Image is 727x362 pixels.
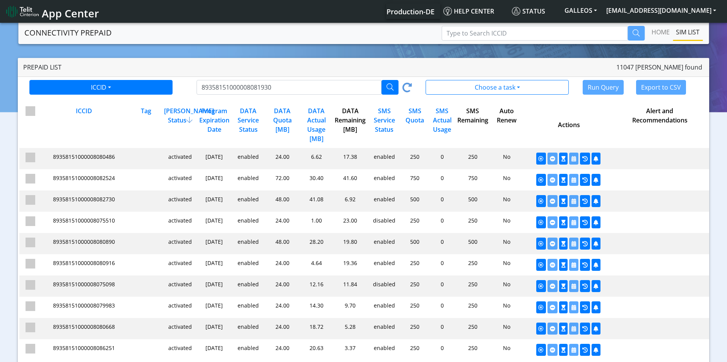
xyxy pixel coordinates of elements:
[197,216,231,228] div: [DATE]
[299,216,333,228] div: 1.00
[489,259,523,271] div: No
[197,174,231,186] div: [DATE]
[231,280,265,292] div: enabled
[455,323,489,335] div: 250
[489,153,523,165] div: No
[53,302,115,309] span: 89358151000008079983
[42,6,99,20] span: App Center
[299,323,333,335] div: 18.72
[428,280,455,292] div: 0
[163,280,197,292] div: activated
[386,3,434,19] a: Your current platform instance
[400,301,428,313] div: 250
[366,344,400,356] div: enabled
[489,195,523,207] div: No
[53,323,115,330] span: 89358151000008080668
[197,195,231,207] div: [DATE]
[489,216,523,228] div: No
[6,3,98,20] a: App Center
[332,280,366,292] div: 11.84
[197,323,231,335] div: [DATE]
[455,259,489,271] div: 250
[231,195,265,207] div: enabled
[366,174,400,186] div: enabled
[455,238,489,250] div: 500
[265,195,299,207] div: 48.00
[489,238,523,250] div: No
[265,301,299,313] div: 24.00
[428,216,455,228] div: 0
[455,280,489,292] div: 250
[366,238,400,250] div: enabled
[265,174,299,186] div: 72.00
[332,238,366,250] div: 19.80
[38,106,128,143] div: ICCID
[231,259,265,271] div: enabled
[53,259,115,267] span: 89358151000008080916
[332,323,366,335] div: 5.28
[265,280,299,292] div: 24.00
[455,106,489,143] div: SMS Remaining
[197,238,231,250] div: [DATE]
[400,344,428,356] div: 250
[332,195,366,207] div: 6.92
[400,174,428,186] div: 750
[400,323,428,335] div: 250
[387,7,434,16] span: Production-DE
[400,153,428,165] div: 250
[332,174,366,186] div: 41.60
[299,344,333,356] div: 20.63
[163,174,197,186] div: activated
[366,106,400,143] div: SMS Service Status
[231,106,265,143] div: DATA Service Status
[163,259,197,271] div: activated
[163,238,197,250] div: activated
[648,24,673,40] a: Home
[53,238,115,245] span: 89358151000008080890
[332,344,366,356] div: 3.37
[265,323,299,335] div: 24.00
[163,195,197,207] div: activated
[265,259,299,271] div: 24.00
[299,106,333,143] div: DATA Actual Usage [MB]
[53,280,115,288] span: 89358151000008075098
[455,153,489,165] div: 250
[428,174,455,186] div: 0
[455,344,489,356] div: 250
[6,5,39,18] img: logo-telit-cinterion-gw-new.png
[53,174,115,182] span: 89358151000008082524
[29,80,173,95] button: ICCID
[366,323,400,335] div: enabled
[366,216,400,228] div: disabled
[428,259,455,271] div: 0
[400,238,428,250] div: 500
[443,7,452,15] img: knowledge.svg
[602,3,721,17] button: [EMAIL_ADDRESS][DOMAIN_NAME]
[455,216,489,228] div: 250
[426,80,569,95] button: Choose a task
[560,3,602,17] button: GALLEOS
[512,7,520,15] img: status.svg
[197,80,381,95] input: Type to Search ICCID/Tag
[332,259,366,271] div: 19.36
[231,216,265,228] div: enabled
[231,174,265,186] div: enabled
[583,80,624,95] button: Run Query
[614,106,704,143] div: Alert and Recommendations
[265,153,299,165] div: 24.00
[428,153,455,165] div: 0
[332,153,366,165] div: 17.38
[299,195,333,207] div: 41.08
[428,301,455,313] div: 0
[332,106,366,143] div: DATA Remaining [MB]
[366,153,400,165] div: enabled
[299,238,333,250] div: 28.20
[489,106,523,143] div: Auto Renew
[455,195,489,207] div: 500
[428,344,455,356] div: 0
[523,106,614,143] div: Actions
[299,301,333,313] div: 14.30
[265,106,299,143] div: DATA Quota [MB]
[400,216,428,228] div: 250
[616,63,702,72] span: 11047 [PERSON_NAME] found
